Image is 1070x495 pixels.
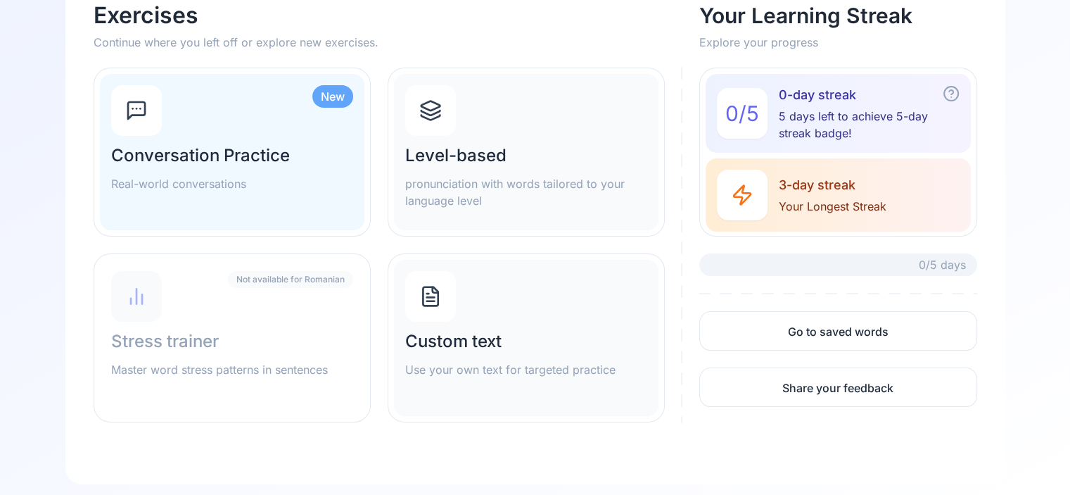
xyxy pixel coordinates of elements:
a: Level-basedpronunciation with words tailored to your language level [388,68,665,237]
span: 0 / 5 [725,101,759,126]
span: Not available for Romanian [228,271,353,288]
a: Go to saved words [699,311,976,351]
span: 0/5 days [919,256,966,273]
p: Real-world conversations [111,175,353,192]
p: Use your own text for targeted practice [405,361,647,378]
h2: Conversation Practice [111,144,353,167]
h2: Stress trainer [111,330,353,353]
h1: Exercises [94,3,683,28]
p: pronunciation with words tailored to your language level [405,175,647,209]
p: Master word stress patterns in sentences [111,361,353,378]
span: 0-day streak [779,85,959,105]
p: Continue where you left off or explore new exercises. [94,34,683,51]
span: 5 days left to achieve 5-day streak badge! [779,108,959,142]
span: 3-day streak [779,175,886,195]
a: Custom textUse your own text for targeted practice [388,253,665,422]
h2: Level-based [405,144,647,167]
p: Explore your progress [699,34,976,51]
a: Share your feedback [699,368,976,407]
h2: Custom text [405,330,647,353]
a: NewConversation PracticeReal-world conversations [94,68,371,237]
div: New [312,85,353,108]
h2: Your Learning Streak [699,3,976,28]
span: Your Longest Streak [779,198,886,215]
